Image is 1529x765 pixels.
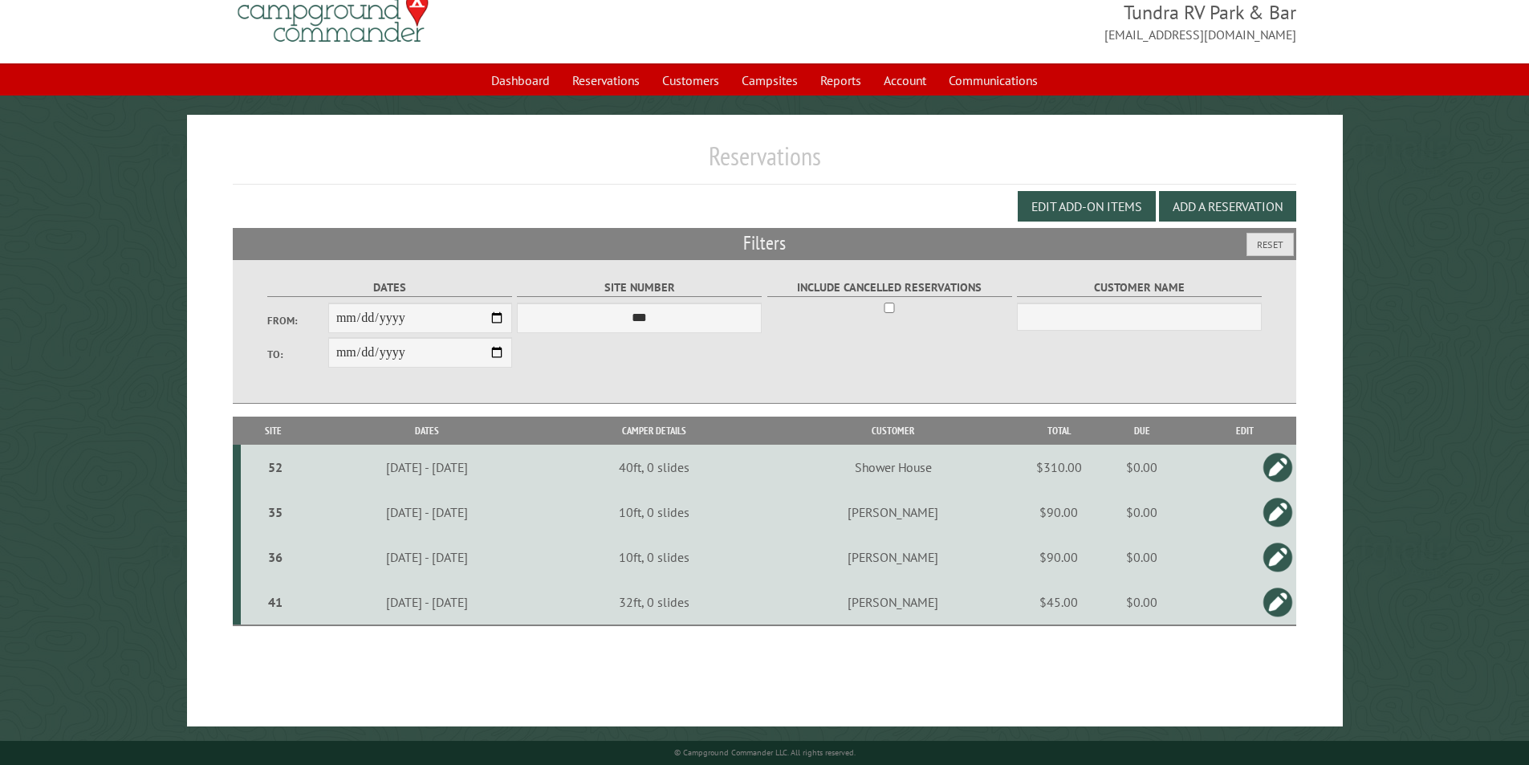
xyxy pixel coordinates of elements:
[874,65,936,96] a: Account
[1193,417,1296,445] th: Edit
[759,445,1027,490] td: Shower House
[1091,417,1193,445] th: Due
[308,594,546,610] div: [DATE] - [DATE]
[247,459,303,475] div: 52
[653,65,729,96] a: Customers
[233,228,1297,258] h2: Filters
[563,65,649,96] a: Reservations
[267,279,512,297] label: Dates
[767,279,1012,297] label: Include Cancelled Reservations
[548,417,759,445] th: Camper Details
[517,279,762,297] label: Site Number
[1091,445,1193,490] td: $0.00
[674,747,856,758] small: © Campground Commander LLC. All rights reserved.
[1027,445,1091,490] td: $310.00
[759,490,1027,535] td: [PERSON_NAME]
[1027,580,1091,625] td: $45.00
[548,580,759,625] td: 32ft, 0 slides
[247,549,303,565] div: 36
[306,417,548,445] th: Dates
[939,65,1047,96] a: Communications
[548,490,759,535] td: 10ft, 0 slides
[1027,417,1091,445] th: Total
[1091,490,1193,535] td: $0.00
[1159,191,1296,222] button: Add a Reservation
[1018,191,1156,222] button: Edit Add-on Items
[1091,580,1193,625] td: $0.00
[308,504,546,520] div: [DATE] - [DATE]
[548,445,759,490] td: 40ft, 0 slides
[811,65,871,96] a: Reports
[482,65,559,96] a: Dashboard
[759,417,1027,445] th: Customer
[759,580,1027,625] td: [PERSON_NAME]
[1017,279,1262,297] label: Customer Name
[308,549,546,565] div: [DATE] - [DATE]
[233,140,1297,185] h1: Reservations
[1027,490,1091,535] td: $90.00
[732,65,807,96] a: Campsites
[241,417,306,445] th: Site
[759,535,1027,580] td: [PERSON_NAME]
[1027,535,1091,580] td: $90.00
[548,535,759,580] td: 10ft, 0 slides
[247,504,303,520] div: 35
[267,313,328,328] label: From:
[1091,535,1193,580] td: $0.00
[247,594,303,610] div: 41
[308,459,546,475] div: [DATE] - [DATE]
[1246,233,1294,256] button: Reset
[267,347,328,362] label: To:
